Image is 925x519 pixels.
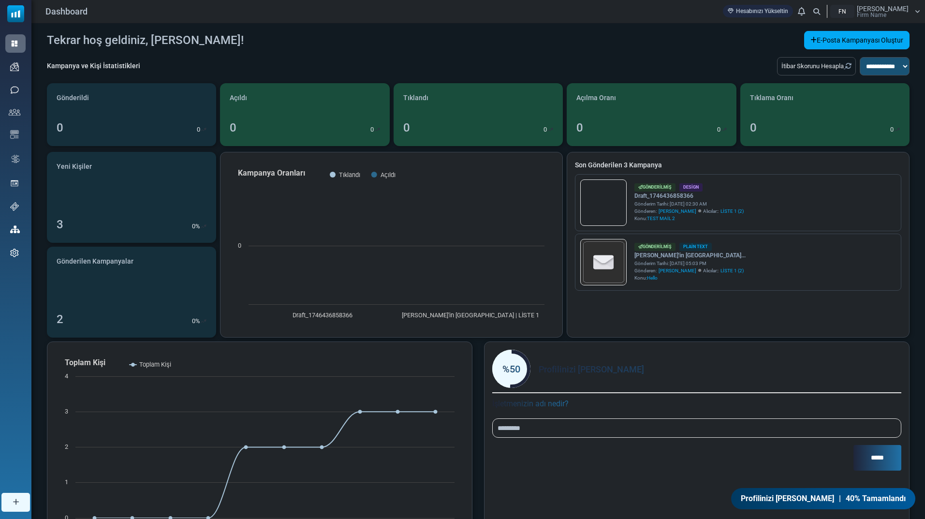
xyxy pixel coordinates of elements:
div: % [192,316,206,326]
svg: Kampanya Oranları [228,160,554,329]
div: Gönderen: Alıcılar:: [634,208,744,215]
span: Dashboard [45,5,88,18]
div: Kampanya ve Kişi İstatistikleri [47,61,140,71]
img: mailsoftly_icon_blue_white.svg [7,5,24,22]
text: 0 [238,242,241,249]
a: Refresh Stats [844,62,852,70]
img: contacts-icon.svg [9,109,20,116]
p: 0 [197,125,200,134]
a: FN [PERSON_NAME] Firm Name [830,5,920,18]
img: empty-draft-icon2.svg [581,240,626,285]
img: sms-icon.png [10,86,19,94]
text: Draft_1746436858366 [293,311,352,319]
a: Son Gönderilen 3 Kampanya [575,160,901,170]
div: 0 [576,119,583,136]
text: 1 [65,478,68,486]
a: LİSTE 1 (2) [720,267,744,274]
a: Draft_1746436858366 [634,192,744,200]
span: | [839,492,841,504]
text: 3 [65,408,68,415]
div: % [192,222,206,231]
text: Toplam Kişi [139,361,171,368]
div: Gönderim Tarihi: [DATE] 05:03 PM [634,260,746,267]
a: LİSTE 1 (2) [720,208,744,215]
span: Yeni Kişiler [57,162,92,172]
text: Açıldı [381,171,396,178]
div: Gönderilmiş [634,243,675,251]
span: Açıldı [230,93,247,103]
span: [PERSON_NAME] [659,208,696,215]
img: landing_pages.svg [10,179,19,188]
span: 40% Tamamlandı [847,492,909,504]
div: Gönderim Tarihi: [DATE] 02:30 AM [634,200,744,208]
label: İşletmenizin adı nedir? [492,393,569,410]
div: 0 [403,119,410,136]
div: Gönderilmiş [634,183,675,192]
span: TEST MAİL 2 [647,216,675,221]
div: Profilinizi [PERSON_NAME] [492,350,901,388]
text: Tıklandı [339,171,360,178]
span: Profilinizi [PERSON_NAME] [737,492,835,504]
div: FN [830,5,854,18]
div: %50 [492,362,530,376]
text: 4 [65,372,68,380]
div: 2 [57,311,63,328]
div: Plain Text [679,243,712,251]
span: Firm Name [857,12,886,18]
a: Hesabınızı Yükseltin [723,5,793,17]
p: 0 [717,125,720,134]
img: workflow.svg [10,153,21,164]
div: Konu: [634,215,744,222]
div: 0 [230,119,236,136]
text: Toplam Kişi [65,358,105,367]
img: email-templates-icon.svg [10,130,19,139]
span: Gönderilen Kampanyalar [57,256,133,267]
div: 0 [750,119,757,136]
a: Profilinizi [PERSON_NAME] | 40% Tamamlandı [727,488,920,510]
text: Kampanya Oranları [238,168,305,178]
div: İtibar Skorunu Hesapla [777,57,856,75]
text: 2 [65,443,68,450]
a: E-Posta Kampanyası Oluştur [804,31,910,49]
span: Tıklama Oranı [750,93,793,103]
p: 0 [370,125,374,134]
img: campaigns-icon.png [10,62,19,71]
span: Hello [647,275,658,281]
span: Gönderildi [57,93,89,103]
img: settings-icon.svg [10,249,19,257]
img: dashboard-icon-active.svg [10,39,19,48]
div: 3 [57,216,63,233]
div: Gönderen: Alıcılar:: [634,267,746,274]
text: [PERSON_NAME]'in [GEOGRAPHIC_DATA] | LİSTE 1 [402,311,539,319]
span: [PERSON_NAME] [659,267,696,274]
p: 0 [890,125,894,134]
span: Tıklandı [403,93,428,103]
p: 0 [192,222,195,231]
div: Design [679,183,703,192]
img: support-icon.svg [10,202,19,211]
span: Açılma Oranı [576,93,616,103]
h4: Tekrar hoş geldiniz, [PERSON_NAME]! [47,33,244,47]
a: Yeni Kişiler 3 0% [47,152,216,243]
p: 0 [192,316,195,326]
div: 0 [57,119,63,136]
div: Konu: [634,274,746,282]
a: [PERSON_NAME]'in [GEOGRAPHIC_DATA]... [634,251,746,260]
span: [PERSON_NAME] [857,5,909,12]
p: 0 [543,125,547,134]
